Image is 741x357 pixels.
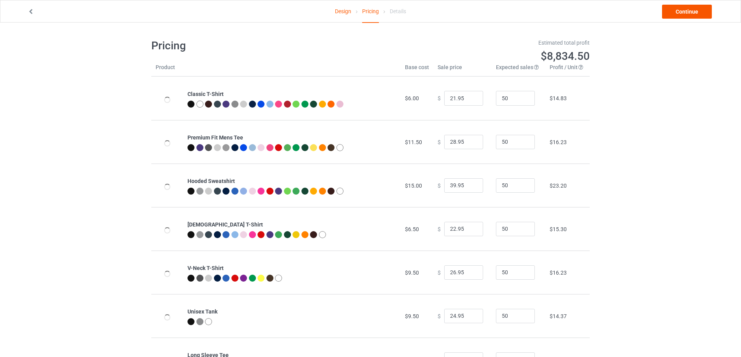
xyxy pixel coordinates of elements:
span: $6.50 [405,226,419,232]
span: $6.00 [405,95,419,101]
span: $ [438,313,441,319]
a: Continue [662,5,712,19]
th: Base cost [401,63,433,77]
th: Product [151,63,183,77]
span: $ [438,226,441,232]
th: Profit / Unit [545,63,590,77]
span: $16.23 [550,270,567,276]
span: $15.00 [405,183,422,189]
b: Premium Fit Mens Tee [187,134,243,141]
a: Design [335,0,351,22]
img: heather_texture.png [196,318,203,325]
span: $ [438,95,441,101]
th: Expected sales [492,63,545,77]
b: Hooded Sweatshirt [187,178,235,184]
span: $8,834.50 [541,50,590,63]
span: $15.30 [550,226,567,232]
b: Classic T-Shirt [187,91,224,97]
span: $ [438,269,441,275]
div: Details [390,0,406,22]
span: $ [438,139,441,145]
span: $14.37 [550,313,567,319]
span: $9.50 [405,313,419,319]
img: heather_texture.png [222,144,229,151]
span: $ [438,182,441,188]
div: Pricing [362,0,379,23]
span: $23.20 [550,183,567,189]
div: Estimated total profit [376,39,590,47]
b: V-Neck T-Shirt [187,265,224,271]
span: $16.23 [550,139,567,145]
b: Unisex Tank [187,308,217,315]
span: $11.50 [405,139,422,145]
span: $14.83 [550,95,567,101]
span: $9.50 [405,270,419,276]
b: [DEMOGRAPHIC_DATA] T-Shirt [187,221,263,228]
h1: Pricing [151,39,365,53]
th: Sale price [433,63,492,77]
img: heather_texture.png [231,101,238,108]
